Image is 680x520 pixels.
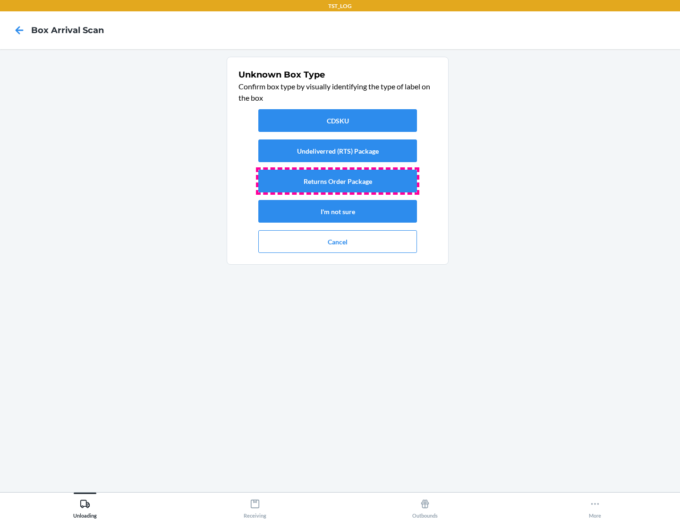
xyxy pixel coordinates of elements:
[31,24,104,36] h4: Box Arrival Scan
[73,495,97,519] div: Unloading
[258,230,417,253] button: Cancel
[258,109,417,132] button: CDSKU
[328,2,352,10] p: TST_LOG
[510,493,680,519] button: More
[258,170,417,192] button: Returns Order Package
[258,139,417,162] button: Undeliverred (RTS) Package
[238,69,437,81] h1: Unknown Box Type
[258,200,417,223] button: I'm not sure
[589,495,601,519] div: More
[238,81,437,104] p: Confirm box type by visually identifying the type of label on the box
[170,493,340,519] button: Receiving
[244,495,266,519] div: Receiving
[340,493,510,519] button: Outbounds
[412,495,438,519] div: Outbounds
